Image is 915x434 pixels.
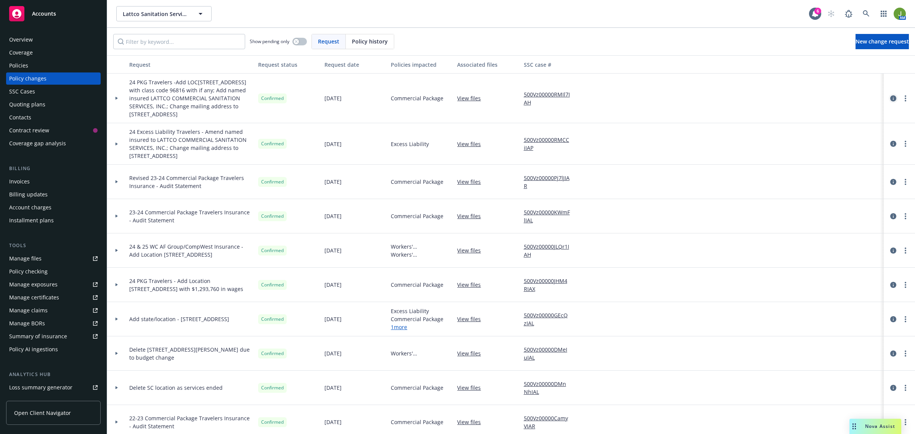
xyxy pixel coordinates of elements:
[457,349,487,357] a: View files
[9,265,48,278] div: Policy checking
[457,246,487,254] a: View files
[391,243,451,251] span: Workers' Compensation
[524,61,576,69] div: SSC case #
[9,34,33,46] div: Overview
[129,277,252,293] span: 24 PKG Travelers - Add Location [STREET_ADDRESS] with $1,293,760 in wages
[116,6,212,21] button: Lattco Sanitation Services, Inc, LATTCO Services, Inc
[9,330,67,342] div: Summary of insurance
[457,178,487,186] a: View files
[524,414,576,430] a: 500Vz00000CamyVIAR
[6,371,101,378] div: Analytics hub
[113,34,245,49] input: Filter by keyword...
[6,175,101,188] a: Invoices
[6,98,101,111] a: Quoting plans
[6,137,101,149] a: Coverage gap analysis
[6,278,101,291] a: Manage exposures
[9,381,72,394] div: Loss summary generator
[524,380,576,396] a: 500Vz00000DMnNhIAL
[901,280,910,289] a: more
[9,72,47,85] div: Policy changes
[391,418,443,426] span: Commercial Package
[391,212,443,220] span: Commercial Package
[901,418,910,427] a: more
[457,281,487,289] a: View files
[261,316,284,323] span: Confirmed
[261,213,284,220] span: Confirmed
[261,281,284,288] span: Confirmed
[9,85,35,98] div: SSC Cases
[457,418,487,426] a: View files
[457,94,487,102] a: View files
[129,384,223,392] span: Delete SC location as services ended
[889,280,898,289] a: circleInformation
[129,315,229,323] span: Add state/location - [STREET_ADDRESS]
[391,140,429,148] span: Excess Liability
[261,419,284,426] span: Confirmed
[9,47,33,59] div: Coverage
[352,37,388,45] span: Policy history
[9,111,31,124] div: Contacts
[14,409,71,417] span: Open Client Navigator
[391,61,451,69] div: Policies impacted
[901,94,910,103] a: more
[901,177,910,186] a: more
[9,188,48,201] div: Billing updates
[6,111,101,124] a: Contacts
[391,251,451,259] span: Workers' Compensation - WC- [GEOGRAPHIC_DATA] , [GEOGRAPHIC_DATA], (WA Stop Gap)
[457,212,487,220] a: View files
[524,243,576,259] a: 500Vz00000JLQr1IAH
[6,47,101,59] a: Coverage
[6,265,101,278] a: Policy checking
[865,423,895,429] span: Nova Assist
[889,94,898,103] a: circleInformation
[6,304,101,317] a: Manage claims
[894,8,906,20] img: photo
[261,384,284,391] span: Confirmed
[261,350,284,357] span: Confirmed
[107,336,126,371] div: Toggle Row Expanded
[901,349,910,358] a: more
[9,252,42,265] div: Manage files
[391,315,443,323] span: Commercial Package
[391,281,443,289] span: Commercial Package
[889,246,898,255] a: circleInformation
[849,419,901,434] button: Nova Assist
[129,61,252,69] div: Request
[823,6,839,21] a: Start snowing
[107,302,126,336] div: Toggle Row Expanded
[9,59,28,72] div: Policies
[901,139,910,148] a: more
[9,98,45,111] div: Quoting plans
[889,315,898,324] a: circleInformation
[6,214,101,227] a: Installment plans
[107,123,126,165] div: Toggle Row Expanded
[129,208,252,224] span: 23-24 Commercial Package Travelers Insurance - Audit Statement
[9,278,58,291] div: Manage exposures
[107,165,126,199] div: Toggle Row Expanded
[324,61,385,69] div: Request date
[457,315,487,323] a: View files
[889,139,898,148] a: circleInformation
[129,346,252,362] span: Delete [STREET_ADDRESS][PERSON_NAME] due to budget change
[324,418,342,426] span: [DATE]
[9,214,54,227] div: Installment plans
[261,178,284,185] span: Confirmed
[6,291,101,304] a: Manage certificates
[841,6,856,21] a: Report a Bug
[6,242,101,249] div: Tools
[6,317,101,330] a: Manage BORs
[6,343,101,355] a: Policy AI ingestions
[107,199,126,233] div: Toggle Row Expanded
[454,55,520,74] button: Associated files
[129,414,252,430] span: 22-23 Commercial Package Travelers Insurance - Audit Statement
[814,8,821,14] div: 6
[521,55,579,74] button: SSC case #
[324,246,342,254] span: [DATE]
[6,85,101,98] a: SSC Cases
[9,175,30,188] div: Invoices
[6,165,101,172] div: Billing
[6,201,101,214] a: Account charges
[856,38,909,45] span: New change request
[255,55,321,74] button: Request status
[524,346,576,362] a: 500Vz00000DMeIuIAL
